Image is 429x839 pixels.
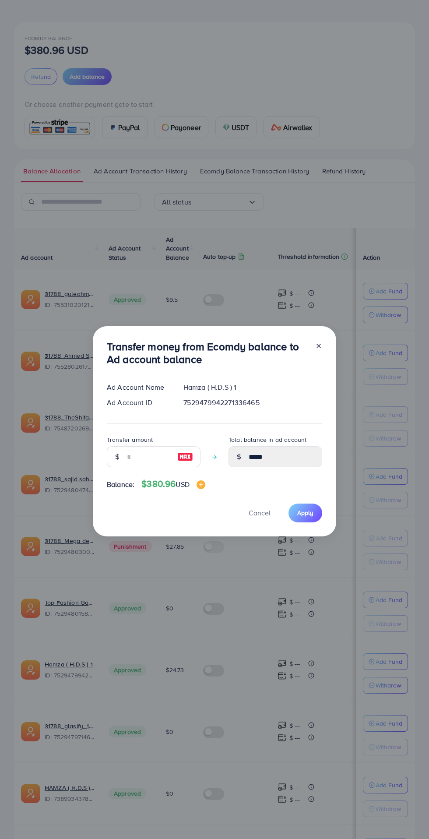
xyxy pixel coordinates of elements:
[100,398,176,408] div: Ad Account ID
[107,435,153,444] label: Transfer amount
[238,504,281,522] button: Cancel
[176,382,329,392] div: Hamza ( H.D.S ) 1
[297,508,313,517] span: Apply
[229,435,306,444] label: Total balance in ad account
[197,480,205,489] img: image
[249,508,271,518] span: Cancel
[177,451,193,462] img: image
[176,479,189,489] span: USD
[107,340,308,366] h3: Transfer money from Ecomdy balance to Ad account balance
[288,504,322,522] button: Apply
[176,398,329,408] div: 7529479942271336465
[141,479,205,490] h4: $380.96
[107,479,134,490] span: Balance:
[392,800,422,832] iframe: Chat
[100,382,176,392] div: Ad Account Name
